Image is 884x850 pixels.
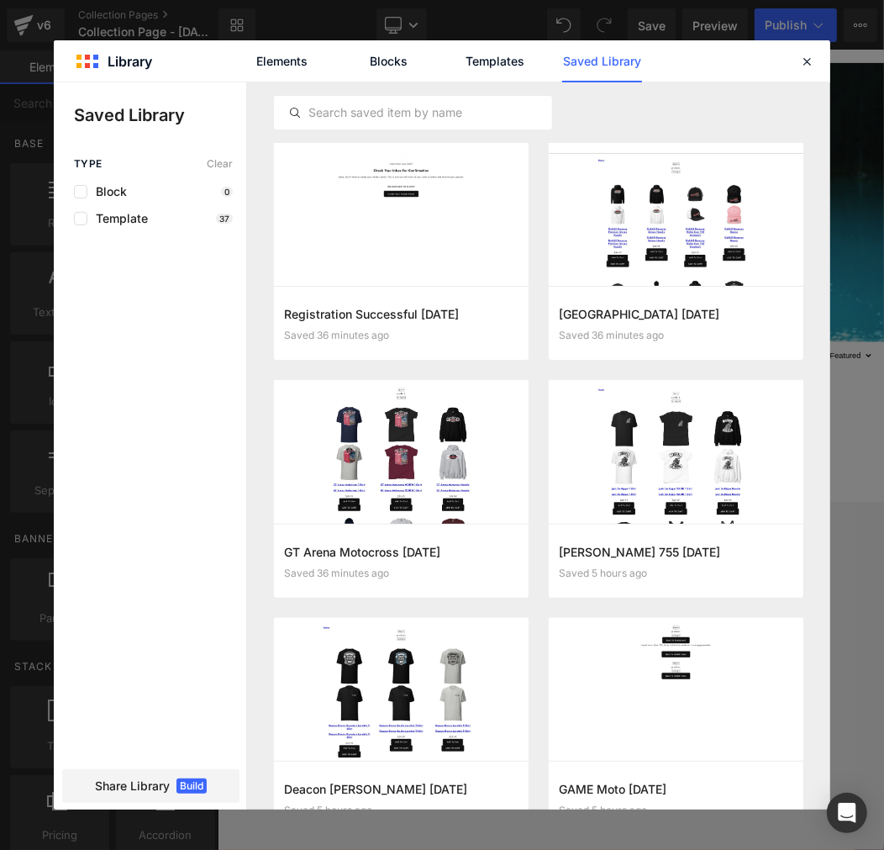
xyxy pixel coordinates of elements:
span: Share Library [95,778,170,795]
span: Contact [379,61,422,76]
a: Saved Library [562,40,642,82]
p: 37 [216,214,233,224]
div: Saved 5 hours ago [284,805,518,816]
a: Templates [455,40,535,82]
a: Catalog [306,50,368,86]
div: Saved 36 minutes ago [284,330,518,341]
div: Saved 5 hours ago [559,568,793,579]
h3: [GEOGRAPHIC_DATA] [DATE] [559,305,793,323]
p: 0 [221,187,233,197]
span: Template [87,212,148,225]
div: Saved 36 minutes ago [284,568,518,579]
a: Contact [369,50,432,86]
h3: Registration Successful [DATE] [284,305,518,323]
div: Saved 5 hours ago [559,805,793,816]
a: Elements [242,40,322,82]
span: Home [264,61,296,76]
span: Clear [207,158,233,170]
span: Welcome to our store [453,8,565,22]
span: 12 products [473,555,545,597]
span: Sports Threads Shop [46,55,230,82]
a: Sports Threads Shop [40,52,237,85]
h3: GAME Moto [DATE] [559,780,793,798]
span: Type [74,158,103,170]
h3: GT Arena Motocross [DATE] [284,543,518,561]
span: Build [176,779,207,794]
a: Home [254,50,306,86]
div: Saved 36 minutes ago [559,330,793,341]
div: Open Intercom Messenger [827,793,867,833]
input: Search saved item by name [275,103,551,123]
span: Catalog [316,61,358,76]
h3: Deacon [PERSON_NAME] [DATE] [284,780,518,798]
p: Saved Library [74,103,246,128]
span: Block [87,185,127,198]
a: Blocks [349,40,429,82]
h3: [PERSON_NAME] 755 [DATE] [559,543,793,561]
